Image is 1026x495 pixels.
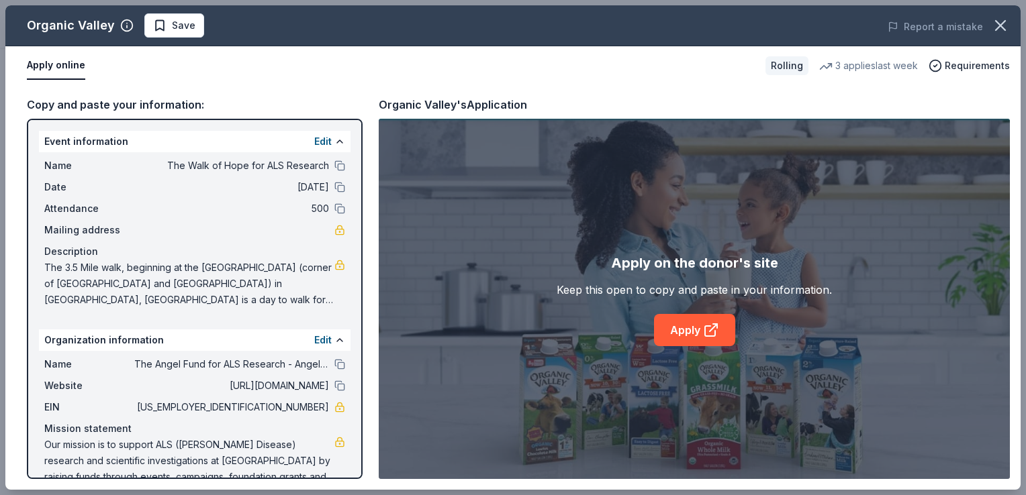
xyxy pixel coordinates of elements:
span: 500 [134,201,329,217]
button: Apply online [27,52,85,80]
span: Mailing address [44,222,134,238]
span: Requirements [945,58,1010,74]
span: Attendance [44,201,134,217]
div: Apply on the donor's site [611,252,778,274]
div: Organic Valley's Application [379,96,527,113]
button: Save [144,13,204,38]
span: The 3.5 Mile walk, beginning at the [GEOGRAPHIC_DATA] (corner of [GEOGRAPHIC_DATA] and [GEOGRAPHI... [44,260,334,308]
span: [DATE] [134,179,329,195]
div: Organic Valley [27,15,115,36]
span: Date [44,179,134,195]
div: Mission statement [44,421,345,437]
span: Name [44,356,134,372]
div: Event information [39,131,351,152]
span: The Angel Fund for ALS Research - Angel Fund, Inc. [134,356,329,372]
span: Our mission is to support ALS ([PERSON_NAME] Disease) research and scientific investigations at [... [44,437,334,485]
button: Report a mistake [888,19,983,35]
span: Save [172,17,195,34]
div: Keep this open to copy and paste in your information. [557,282,832,298]
span: Name [44,158,134,174]
button: Requirements [929,58,1010,74]
button: Edit [314,133,332,150]
span: Website [44,378,134,394]
a: Apply [654,314,735,346]
span: EIN [44,399,134,415]
div: Rolling [765,56,808,75]
div: 3 applies last week [819,58,918,74]
div: Organization information [39,329,351,351]
div: Copy and paste your information: [27,96,363,113]
span: The Walk of Hope for ALS Research [134,158,329,174]
span: [US_EMPLOYER_IDENTIFICATION_NUMBER] [134,399,329,415]
div: Description [44,243,345,260]
span: [URL][DOMAIN_NAME] [134,378,329,394]
button: Edit [314,332,332,348]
